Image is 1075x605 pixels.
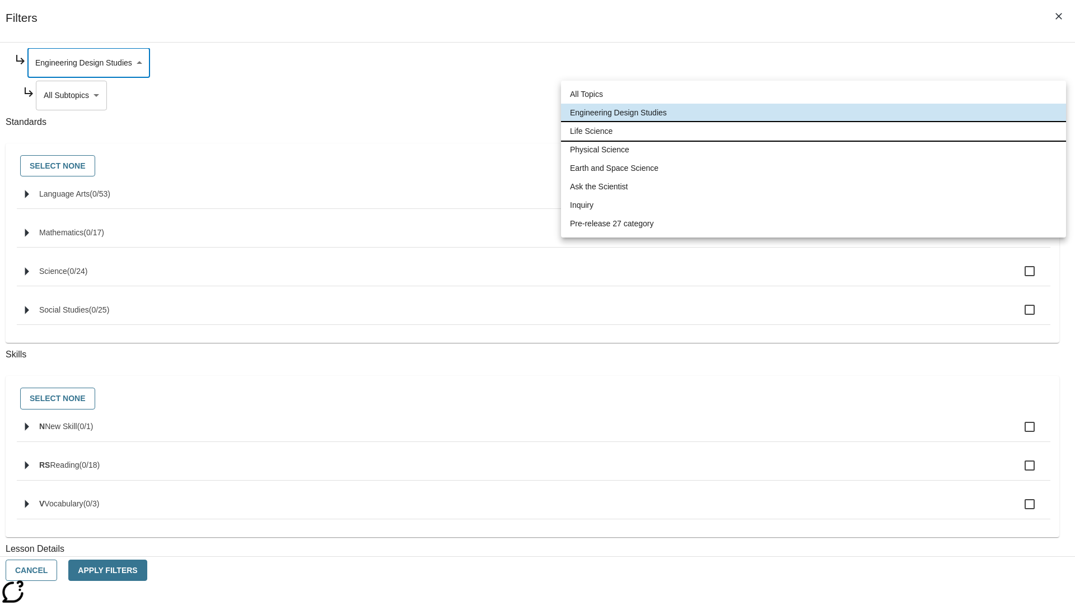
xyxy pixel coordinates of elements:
[561,196,1066,215] li: Inquiry
[561,215,1066,233] li: Pre-release 27 category
[561,122,1066,141] li: Life Science
[561,178,1066,196] li: Ask the Scientist
[561,159,1066,178] li: Earth and Space Science
[561,104,1066,122] li: Engineering Design Studies
[561,141,1066,159] li: Physical Science
[561,81,1066,238] ul: Select a topic
[561,85,1066,104] li: All Topics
